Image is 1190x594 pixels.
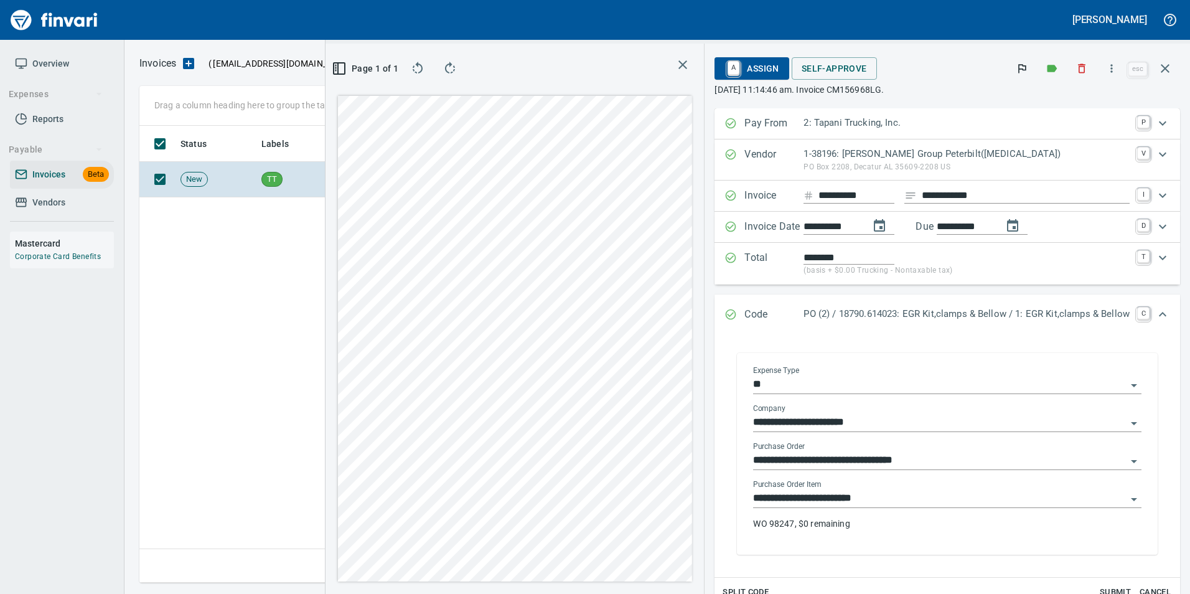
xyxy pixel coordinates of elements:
span: Assign [724,58,779,79]
span: New [181,174,207,186]
p: PO (2) / 18790.614023: EGR Kit,clamps & Bellow / 1: EGR Kit,clamps & Bellow [803,307,1130,321]
p: Code [744,307,803,323]
button: Open [1125,377,1143,394]
span: Labels [261,136,289,151]
a: InvoicesBeta [10,161,114,189]
div: Expand [714,243,1180,285]
a: C [1137,307,1150,319]
a: Corporate Card Benefits [15,252,101,261]
p: ( ) [201,57,358,70]
span: Labels [261,136,305,151]
button: Flag [1008,55,1036,82]
span: Overview [32,56,69,72]
span: Close invoice [1125,54,1180,83]
div: Expand [714,295,1180,336]
h5: [PERSON_NAME] [1072,13,1147,26]
span: Expenses [9,87,103,102]
span: Payable [9,142,103,158]
button: Payable [4,138,108,161]
button: change date [864,211,894,241]
span: TT [262,174,282,186]
div: Expand [714,181,1180,212]
p: 2: Tapani Trucking, Inc. [803,116,1130,130]
span: Beta [83,167,109,182]
div: Expand [714,108,1180,139]
nav: breadcrumb [139,56,176,71]
svg: Invoice number [803,188,813,203]
p: Total [744,250,803,277]
p: WO 98247, $0 remaining [753,517,1141,530]
span: Self-Approve [802,61,867,77]
span: Reports [32,111,63,127]
p: Invoice [744,188,803,204]
a: T [1137,250,1150,263]
p: Vendor [744,147,803,173]
button: change due date [998,211,1028,241]
p: 1-38196: [PERSON_NAME] Group Peterbilt([MEDICAL_DATA]) [803,147,1130,161]
button: More [1098,55,1125,82]
button: Upload an Invoice [176,56,201,71]
p: PO Box 2208, Decatur AL 35609-2208 US [803,161,1130,174]
a: esc [1128,62,1147,76]
label: Company [753,405,785,413]
label: Purchase Order [753,443,805,451]
a: Reports [10,105,114,133]
button: Open [1125,491,1143,508]
button: Discard [1068,55,1095,82]
svg: Invoice description [904,189,917,202]
a: P [1137,116,1150,128]
label: Expense Type [753,367,799,375]
p: (basis + $0.00 Trucking - Nontaxable tax) [803,265,1130,277]
p: [DATE] 11:14:46 am. Invoice CM156968LG. [714,83,1180,96]
p: Due [916,219,975,234]
a: D [1137,219,1150,232]
p: Invoices [139,56,176,71]
button: Labels [1038,55,1066,82]
a: Overview [10,50,114,78]
span: Status [180,136,207,151]
span: Page 1 of 1 [340,61,393,77]
h6: Mastercard [15,237,114,250]
a: V [1137,147,1150,159]
div: Expand [714,139,1180,181]
div: Expand [714,212,1180,243]
span: Status [180,136,223,151]
a: Vendors [10,189,114,217]
span: Invoices [32,167,65,182]
button: Expenses [4,83,108,106]
button: Open [1125,415,1143,432]
p: Pay From [744,116,803,132]
button: Page 1 of 1 [335,57,398,80]
label: Purchase Order Item [753,481,821,489]
p: Invoice Date [744,219,803,235]
span: Vendors [32,195,65,210]
button: [PERSON_NAME] [1069,10,1150,29]
button: Open [1125,453,1143,470]
img: Finvari [7,5,101,35]
p: Drag a column heading here to group the table [154,99,337,111]
button: Self-Approve [792,57,877,80]
a: A [728,61,739,75]
span: [EMAIL_ADDRESS][DOMAIN_NAME] [212,57,355,70]
button: AAssign [714,57,789,80]
a: I [1137,188,1150,200]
